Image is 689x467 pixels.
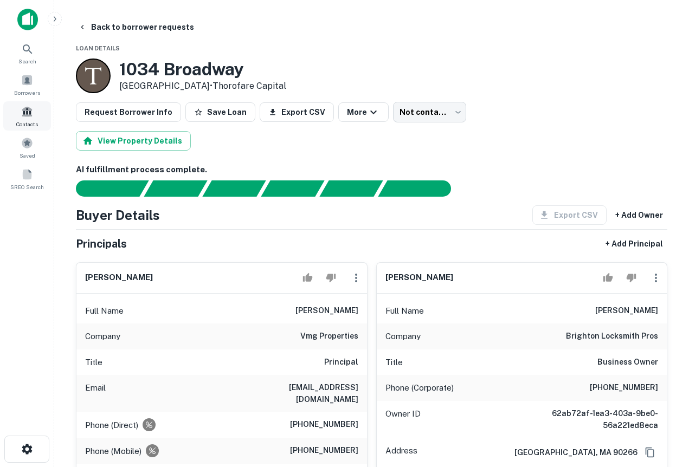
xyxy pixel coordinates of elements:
h6: [GEOGRAPHIC_DATA], MA 90266 [506,446,638,458]
p: [GEOGRAPHIC_DATA] • [119,80,286,93]
h6: brighton locksmith pros [566,330,658,343]
h6: vmg properties [300,330,358,343]
p: Company [85,330,120,343]
h6: [PERSON_NAME] [295,304,358,317]
div: Documents found, AI parsing details... [202,180,266,197]
h6: Business Owner [597,356,658,369]
div: AI fulfillment process complete. [378,180,464,197]
div: Requests to not be contacted at this number [146,444,159,457]
h6: [PERSON_NAME] [85,271,153,284]
span: Search [18,57,36,66]
button: View Property Details [76,131,191,151]
button: Back to borrower requests [74,17,198,37]
button: Export CSV [260,102,334,122]
span: Borrowers [14,88,40,97]
span: Contacts [16,120,38,128]
h6: AI fulfillment process complete. [76,164,667,176]
a: Borrowers [3,70,51,99]
button: + Add Principal [601,234,667,254]
p: Phone (Direct) [85,419,138,432]
p: Full Name [385,304,424,317]
h6: 62ab72af-1ea3-403a-9be0-56a221ed8eca [528,407,658,431]
p: Owner ID [385,407,421,431]
img: capitalize-icon.png [17,9,38,30]
h6: [PHONE_NUMBER] [290,418,358,431]
a: SREO Search [3,164,51,193]
p: Phone (Mobile) [85,445,141,458]
p: Email [85,381,106,405]
h6: [PHONE_NUMBER] [290,444,358,457]
h4: Buyer Details [76,205,160,225]
button: Copy Address [642,444,658,460]
button: Request Borrower Info [76,102,181,122]
a: Thorofare Capital [213,81,286,91]
button: Save Loan [185,102,255,122]
h6: [EMAIL_ADDRESS][DOMAIN_NAME] [228,381,358,405]
span: Loan Details [76,45,120,51]
h6: [PHONE_NUMBER] [590,381,658,394]
div: Sending borrower request to AI... [63,180,144,197]
button: + Add Owner [611,205,667,225]
p: Full Name [85,304,124,317]
p: Title [385,356,403,369]
h6: [PERSON_NAME] [595,304,658,317]
button: More [338,102,389,122]
h6: [PERSON_NAME] [385,271,453,284]
p: Title [85,356,102,369]
button: Accept [298,267,317,289]
h6: Principal [324,356,358,369]
p: Address [385,444,417,460]
div: Not contacted [393,102,466,122]
h5: Principals [76,236,127,252]
button: Accept [598,267,617,289]
a: Saved [3,133,51,162]
a: Search [3,38,51,68]
span: Saved [20,151,35,160]
iframe: Chat Widget [635,380,689,432]
p: Phone (Corporate) [385,381,454,394]
div: Principals found, still searching for contact information. This may take time... [319,180,383,197]
span: SREO Search [10,183,44,191]
a: Contacts [3,101,51,131]
h3: 1034 Broadway [119,59,286,80]
p: Company [385,330,421,343]
div: Your request is received and processing... [144,180,207,197]
div: Requests to not be contacted at this number [143,418,156,431]
button: Reject [321,267,340,289]
button: Reject [622,267,641,289]
div: Principals found, AI now looking for contact information... [261,180,324,197]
